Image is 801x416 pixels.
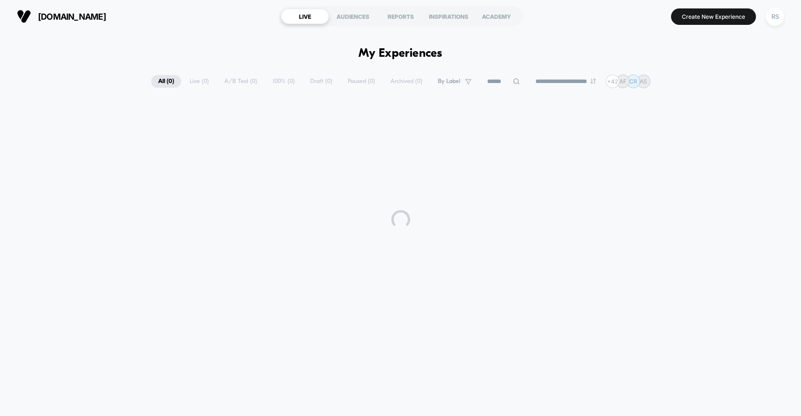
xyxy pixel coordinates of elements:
p: CR [629,78,637,85]
span: All ( 0 ) [151,75,181,88]
h1: My Experiences [359,47,442,61]
p: AS [640,78,647,85]
button: Create New Experience [671,8,756,25]
div: LIVE [281,9,329,24]
span: By Label [438,78,460,85]
button: RS [763,7,787,26]
div: INSPIRATIONS [425,9,473,24]
div: RS [766,8,784,26]
div: AUDIENCES [329,9,377,24]
div: + 42 [606,75,619,88]
div: ACADEMY [473,9,520,24]
span: [DOMAIN_NAME] [38,12,106,22]
img: end [590,78,596,84]
button: [DOMAIN_NAME] [14,9,109,24]
p: AF [619,78,626,85]
img: Visually logo [17,9,31,23]
div: REPORTS [377,9,425,24]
